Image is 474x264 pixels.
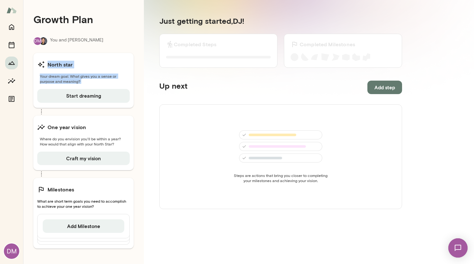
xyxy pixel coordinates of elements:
p: You and [PERSON_NAME] [50,37,103,45]
button: Insights [5,75,18,87]
span: What are short term goals you need to accomplish to achieve your one year vision? [37,198,130,209]
span: Where do you envision you'll be within a year? How would that align with your North Star? [37,136,130,146]
span: Steps are actions that bring you closer to completing your milestones and achieving your vision. [232,173,329,183]
img: Mento [6,4,17,16]
button: Sessions [5,39,18,51]
div: Add Milestone [37,214,130,238]
button: Documents [5,92,18,105]
button: Home [5,21,18,33]
span: Your dream goal. What gives you a sense or purpose and meaning? [37,74,130,84]
h6: North star [48,61,73,68]
div: DM [4,243,19,259]
button: Add step [367,81,402,94]
div: DM [33,37,42,45]
h6: One year vision [48,123,86,131]
h5: Up next [159,81,188,94]
button: Add Milestone [43,219,124,233]
button: Start dreaming [37,89,130,102]
h6: Completed Milestones [300,40,355,48]
h6: Completed Steps [174,40,216,48]
button: Growth Plan [5,57,18,69]
img: Ryan Tang [39,37,47,45]
button: Craft my vision [37,152,130,165]
h6: Milestones [48,186,75,193]
h4: Growth Plan [33,13,134,25]
h5: Just getting started, DJ ! [159,16,402,26]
